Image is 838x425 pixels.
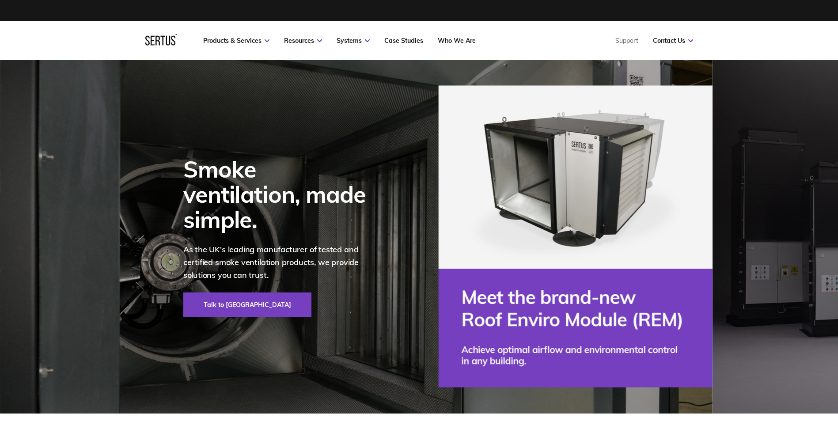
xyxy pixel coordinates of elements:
[183,156,378,232] div: Smoke ventilation, made simple.
[337,37,370,45] a: Systems
[284,37,322,45] a: Resources
[183,292,311,317] a: Talk to [GEOGRAPHIC_DATA]
[203,37,269,45] a: Products & Services
[183,243,378,281] p: As the UK's leading manufacturer of tested and certified smoke ventilation products, we provide s...
[615,37,638,45] a: Support
[438,37,476,45] a: Who We Are
[384,37,423,45] a: Case Studies
[653,37,693,45] a: Contact Us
